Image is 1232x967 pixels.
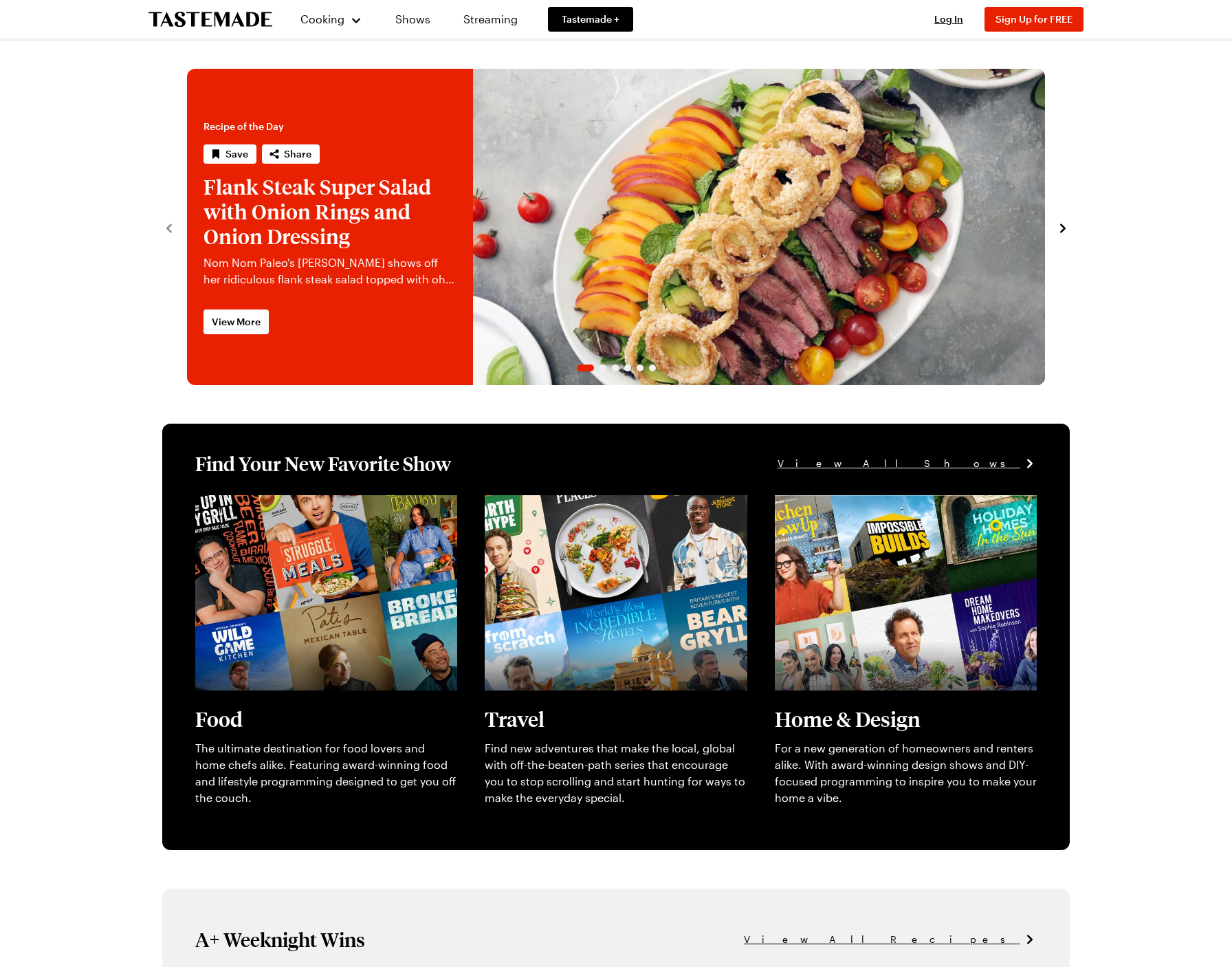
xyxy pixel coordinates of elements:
h1: A+ Weeknight Wins [195,927,365,952]
a: View More [203,309,269,334]
h1: Find Your New Favorite Show [195,451,451,476]
span: Log In [934,13,963,25]
span: Tastemade + [562,12,619,26]
a: View All Recipes [744,932,1037,947]
button: Sign Up for FREE [984,7,1083,32]
button: Log In [921,12,976,26]
a: View full content for [object Object] [195,497,383,510]
a: View All Shows [778,456,1037,471]
span: Go to slide 5 [637,365,643,371]
span: Go to slide 4 [624,365,631,371]
a: Tastemade + [548,7,633,32]
a: View full content for [object Object] [485,497,672,510]
span: Go to slide 1 [577,365,594,371]
div: 1 / 6 [187,69,1045,385]
span: Go to slide 6 [649,365,656,371]
span: Cooking [300,12,344,25]
span: View More [212,315,261,329]
a: View full content for [object Object] [775,497,962,510]
button: navigate to next item [1056,219,1070,235]
span: Go to slide 2 [599,365,606,371]
button: Save recipe [203,144,256,164]
span: Share [284,147,311,161]
span: Go to slide 3 [612,365,619,371]
span: View All Shows [778,456,1020,471]
span: Save [225,147,248,161]
button: Share [262,144,320,164]
button: navigate to previous item [162,219,176,235]
span: View All Recipes [744,932,1020,947]
button: Cooking [300,3,362,36]
span: Sign Up for FREE [995,13,1072,25]
a: To Tastemade Home Page [148,12,272,28]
